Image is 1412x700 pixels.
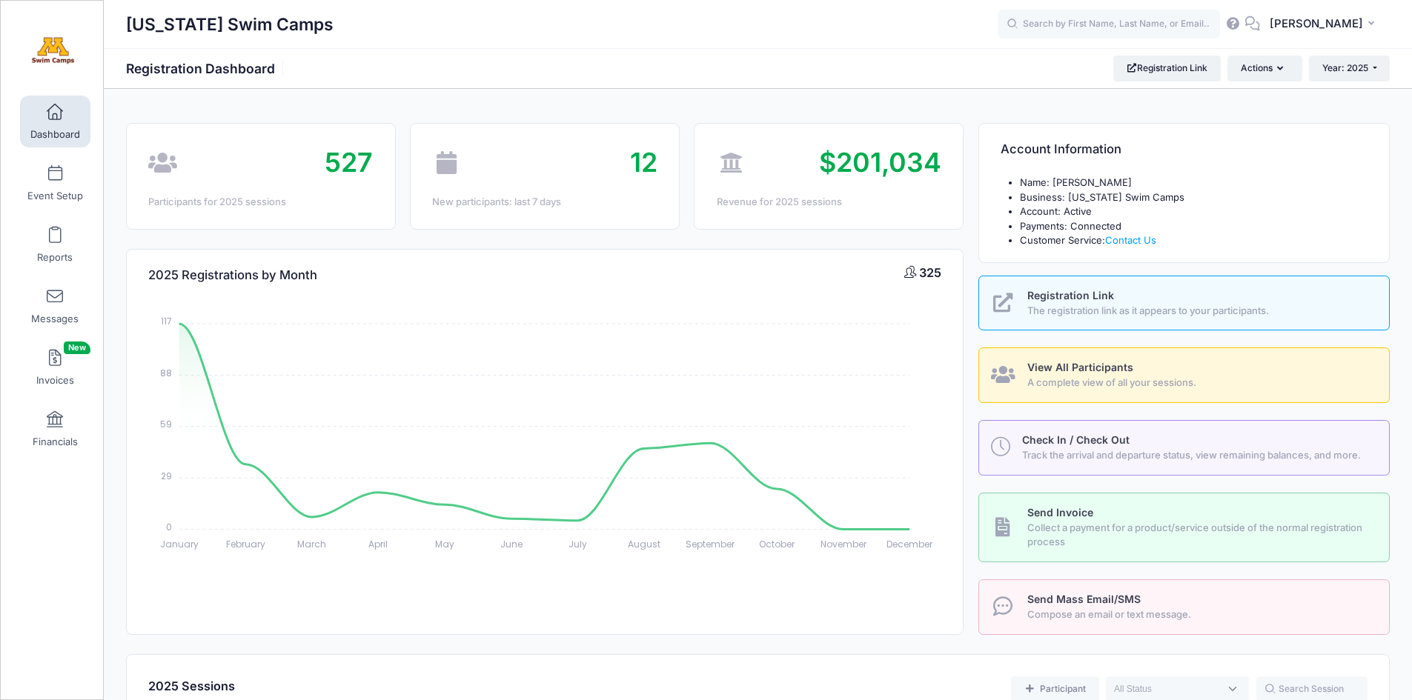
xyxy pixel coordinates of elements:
span: $201,034 [819,146,941,179]
a: Contact Us [1105,234,1156,246]
span: [PERSON_NAME] [1270,16,1363,32]
a: Event Setup [20,157,90,209]
a: View All Participants A complete view of all your sessions. [978,347,1390,403]
a: Dashboard [20,96,90,147]
tspan: September [686,538,736,550]
span: Year: 2025 [1322,62,1368,73]
h1: Registration Dashboard [126,61,288,76]
a: Reports [20,219,90,270]
span: Registration Link [1027,289,1114,301]
div: Participants for 2025 sessions [148,195,373,210]
span: 2025 Sessions [148,679,235,693]
li: Name: [PERSON_NAME] [1020,176,1368,190]
button: Actions [1227,56,1302,81]
tspan: August [628,538,660,550]
h4: 2025 Registrations by Month [148,254,317,296]
span: New [64,341,90,354]
a: Messages [20,280,90,332]
img: Minnesota Swim Camps [25,23,81,79]
span: Collect a payment for a product/service outside of the normal registration process [1027,521,1373,550]
li: Customer Service: [1020,233,1368,248]
span: A complete view of all your sessions. [1027,376,1373,390]
li: Business: [US_STATE] Swim Camps [1020,190,1368,205]
a: Check In / Check Out Track the arrival and departure status, view remaining balances, and more. [978,420,1390,476]
tspan: 0 [166,521,172,533]
a: Financials [20,403,90,455]
tspan: May [435,538,454,550]
tspan: December [886,538,933,550]
span: Event Setup [27,190,83,202]
button: Year: 2025 [1309,56,1390,81]
span: Track the arrival and departure status, view remaining balances, and more. [1022,448,1372,463]
a: Send Mass Email/SMS Compose an email or text message. [978,579,1390,635]
button: [PERSON_NAME] [1260,7,1390,41]
span: The registration link as it appears to your participants. [1027,304,1373,319]
div: Revenue for 2025 sessions [717,195,941,210]
span: Send Invoice [1027,506,1093,519]
a: Minnesota Swim Camps [1,16,105,86]
tspan: June [500,538,523,550]
span: Messages [31,313,79,325]
a: Registration Link The registration link as it appears to your participants. [978,276,1390,331]
tspan: October [759,538,795,550]
h1: [US_STATE] Swim Camps [126,7,334,41]
tspan: 29 [161,469,172,481]
tspan: April [369,538,388,550]
span: Reports [37,251,73,264]
span: 325 [919,265,941,280]
span: View All Participants [1027,361,1133,373]
span: Invoices [36,374,74,387]
tspan: January [160,538,199,550]
input: Search by First Name, Last Name, or Email... [998,10,1220,39]
tspan: March [298,538,327,550]
tspan: 59 [160,418,172,430]
textarea: Search [1114,682,1219,696]
span: 12 [630,146,657,179]
span: 527 [325,146,373,179]
tspan: July [569,538,587,550]
div: New participants: last 7 days [432,195,657,210]
span: Dashboard [30,128,80,141]
tspan: 88 [160,366,172,379]
a: InvoicesNew [20,341,90,393]
span: Financials [33,436,78,448]
h4: Account Information [1001,129,1121,171]
li: Account: Active [1020,204,1368,219]
a: Registration Link [1113,56,1221,81]
span: Check In / Check Out [1022,433,1130,446]
li: Payments: Connected [1020,219,1368,234]
tspan: November [821,538,867,550]
a: Send Invoice Collect a payment for a product/service outside of the normal registration process [978,493,1390,562]
span: Send Mass Email/SMS [1027,593,1141,605]
tspan: February [226,538,265,550]
span: Compose an email or text message. [1027,607,1373,622]
tspan: 117 [161,315,172,327]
